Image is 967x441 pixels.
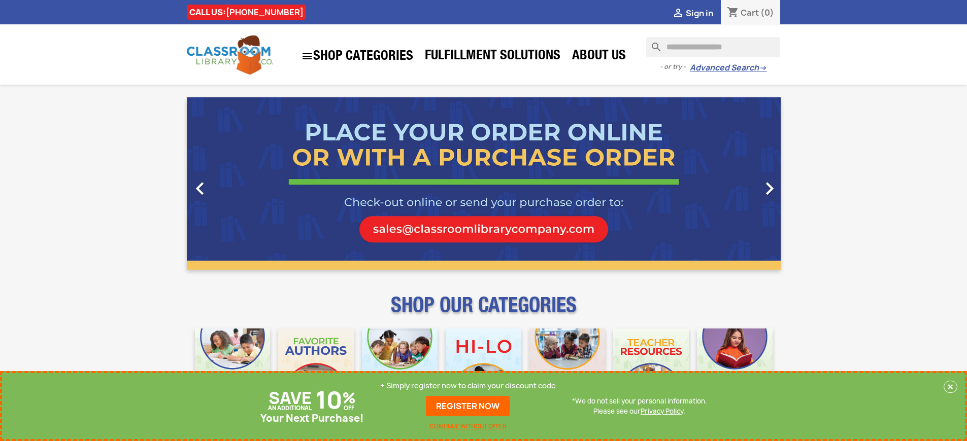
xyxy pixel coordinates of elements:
[686,8,713,19] span: Sign in
[187,176,213,201] i: 
[646,37,780,57] input: Search
[646,37,658,49] i: search
[278,328,354,404] img: CLC_Favorite_Authors_Mobile.jpg
[691,97,781,270] a: Next
[187,302,781,320] p: SHOP OUR CATEGORIES
[226,7,304,18] a: [PHONE_NUMBER]
[660,62,690,72] span: - or try -
[672,8,713,19] a:  Sign in
[672,8,684,20] i: 
[759,63,766,73] span: →
[529,328,605,404] img: CLC_Fiction_Nonfiction_Mobile.jpg
[296,45,418,67] a: SHOP CATEGORIES
[195,328,271,404] img: CLC_Bulk_Mobile.jpg
[613,328,689,404] img: CLC_Teacher_Resources_Mobile.jpg
[727,7,739,19] i: shopping_cart
[446,328,521,404] img: CLC_HiLo_Mobile.jpg
[567,47,631,67] a: About Us
[690,63,766,73] a: Advanced Search→
[760,7,774,18] span: (0)
[187,35,273,75] img: Classroom Library Company
[741,7,759,18] span: Cart
[187,97,781,270] ul: Carousel container
[697,328,773,404] img: CLC_Dyslexia_Mobile.jpg
[757,176,782,201] i: 
[420,47,565,67] a: Fulfillment Solutions
[362,328,438,404] img: CLC_Phonics_And_Decodables_Mobile.jpg
[187,97,276,270] a: Previous
[301,50,313,62] i: 
[187,5,306,20] div: CALL US:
